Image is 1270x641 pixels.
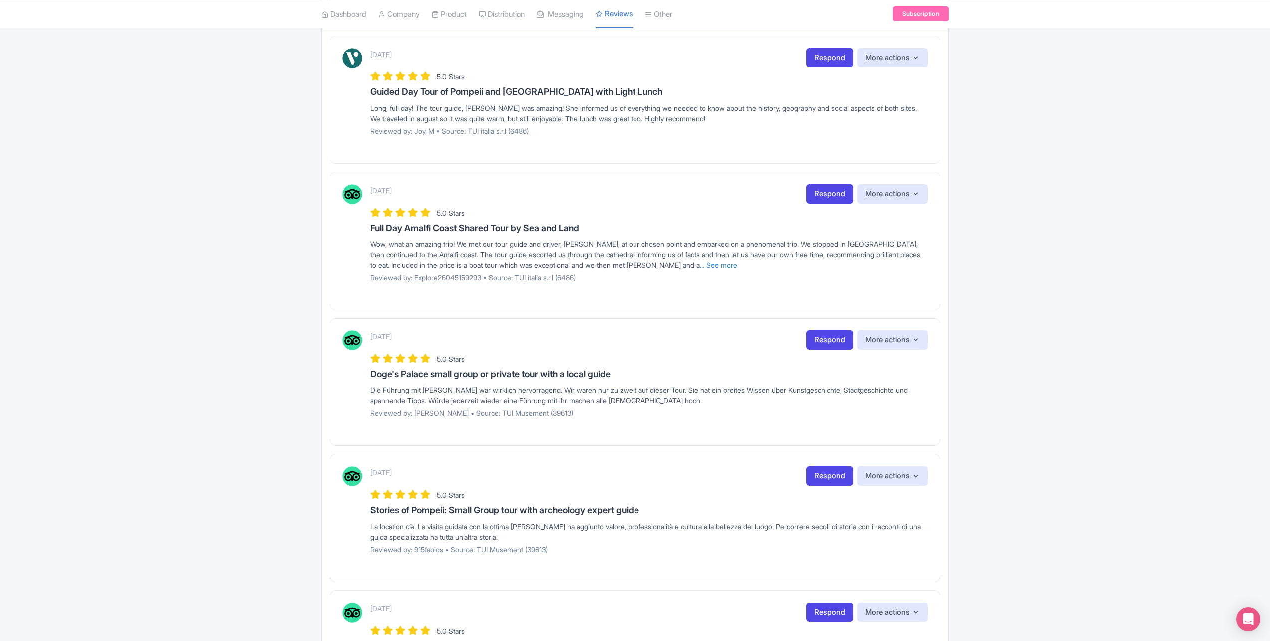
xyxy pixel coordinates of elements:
a: Respond [806,603,853,622]
span: 5.0 Stars [437,72,465,81]
a: Other [645,0,672,28]
button: More actions [857,330,928,350]
div: Long, full day! The tour guide, [PERSON_NAME] was amazing! She informed us of everything we neede... [370,103,928,124]
span: 5.0 Stars [437,209,465,217]
a: Subscription [893,6,949,21]
div: La location c’è. La visita guidata con la ottima [PERSON_NAME] ha aggiunto valore, professionalit... [370,521,928,542]
a: Respond [806,184,853,204]
h3: Stories of Pompeii: Small Group tour with archeology expert guide [370,505,928,515]
a: Respond [806,48,853,68]
button: More actions [857,184,928,204]
button: More actions [857,466,928,486]
h3: Doge's Palace small group or private tour with a local guide [370,369,928,379]
a: Messaging [537,0,584,28]
div: Wow, what an amazing trip! We met our tour guide and driver, [PERSON_NAME], at our chosen point a... [370,239,928,270]
p: [DATE] [370,467,392,478]
span: 5.0 Stars [437,355,465,363]
span: 5.0 Stars [437,627,465,635]
h3: Guided Day Tour of Pompeii and [GEOGRAPHIC_DATA] with Light Lunch [370,87,928,97]
p: [DATE] [370,603,392,614]
img: Tripadvisor Logo [342,466,362,486]
p: Reviewed by: [PERSON_NAME] • Source: TUI Musement (39613) [370,408,928,418]
span: 5.0 Stars [437,491,465,499]
div: Open Intercom Messenger [1236,607,1260,631]
p: Reviewed by: Explore26045159293 • Source: TUI italia s.r.l (6486) [370,272,928,283]
img: Tripadvisor Logo [342,184,362,204]
a: Company [378,0,420,28]
div: Die Führung mit [PERSON_NAME] war wirklich hervorragend. Wir waren nur zu zweit auf dieser Tour. ... [370,385,928,406]
h3: Full Day Amalfi Coast Shared Tour by Sea and Land [370,223,928,233]
button: More actions [857,48,928,68]
p: Reviewed by: Joy_M • Source: TUI italia s.r.l (6486) [370,126,928,136]
a: Respond [806,330,853,350]
a: Respond [806,466,853,486]
img: Viator Logo [342,48,362,68]
a: ... See more [700,261,737,269]
p: [DATE] [370,49,392,60]
a: Product [432,0,467,28]
button: More actions [857,603,928,622]
img: Tripadvisor Logo [342,603,362,623]
p: [DATE] [370,331,392,342]
img: Tripadvisor Logo [342,330,362,350]
a: Distribution [479,0,525,28]
p: [DATE] [370,185,392,196]
p: Reviewed by: 915fabios • Source: TUI Musement (39613) [370,544,928,555]
a: Dashboard [321,0,366,28]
